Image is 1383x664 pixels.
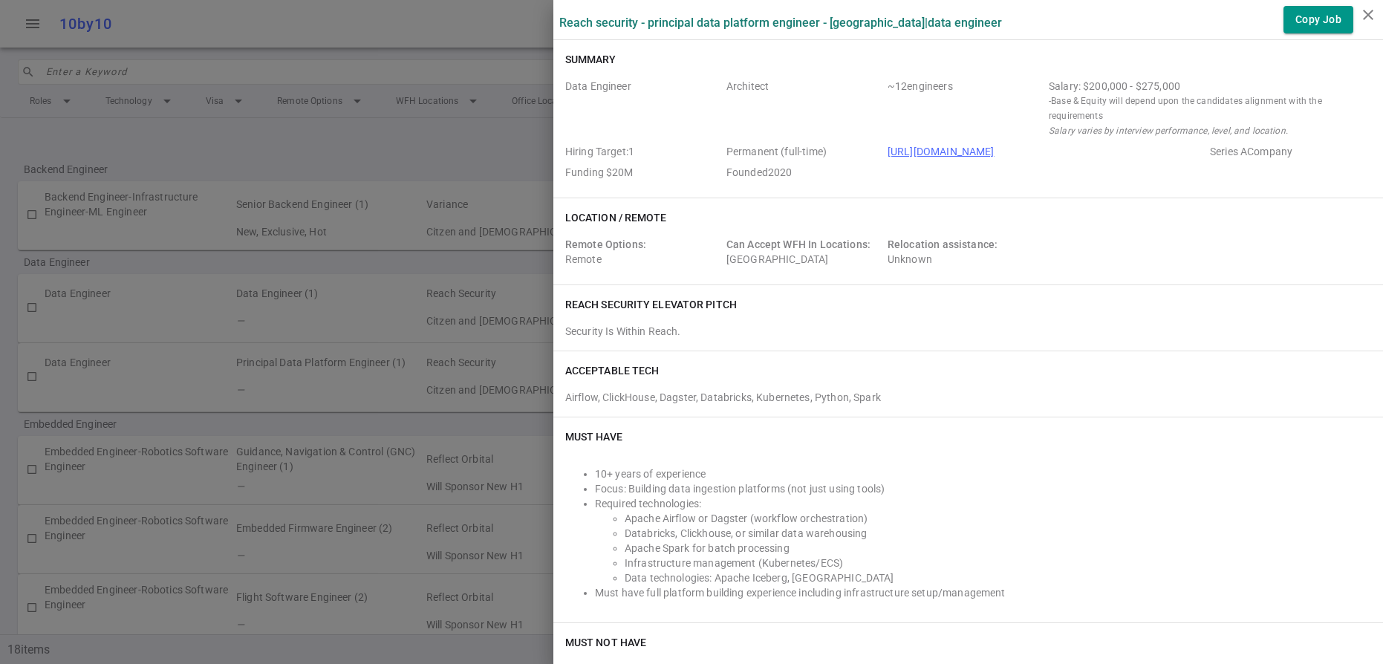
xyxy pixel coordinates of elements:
[625,570,1371,585] li: Data technologies: Apache Iceberg, [GEOGRAPHIC_DATA]
[565,324,1371,339] div: Security Is Within Reach.
[565,144,720,159] span: Hiring Target
[888,144,1204,159] span: Company URL
[625,526,1371,541] li: Databricks, Clickhouse, or similar data warehousing
[1210,144,1365,159] span: Employer Stage e.g. Series A
[1283,6,1353,33] button: Copy Job
[565,165,720,180] span: Employer Founding
[1049,126,1288,136] i: Salary varies by interview performance, level, and location.
[1359,6,1377,24] i: close
[625,511,1371,526] li: Apache Airflow or Dagster (workflow orchestration)
[726,144,882,159] span: Job Type
[565,363,660,378] h6: ACCEPTABLE TECH
[726,238,871,250] span: Can Accept WFH In Locations:
[565,210,667,225] h6: Location / Remote
[595,585,1371,600] li: Must have full platform building experience including infrastructure setup/management
[888,237,1043,267] div: Unknown
[888,146,995,157] a: [URL][DOMAIN_NAME]
[625,556,1371,570] li: Infrastructure management (Kubernetes/ECS)
[1049,79,1365,94] div: Salary Range
[565,52,616,67] h6: Summary
[726,79,882,138] span: Level
[595,466,1371,481] li: 10+ years of experience
[595,496,1371,511] li: Required technologies:
[726,165,882,180] span: Employer Founded
[625,541,1371,556] li: Apache Spark for batch processing
[595,481,1371,496] li: Focus: Building data ingestion platforms (not just using tools)
[726,237,882,267] div: [GEOGRAPHIC_DATA]
[565,79,720,138] span: Roles
[565,237,720,267] div: Remote
[1049,94,1365,123] small: - Base & Equity will depend upon the candidates alignment with the requirements
[565,384,1371,405] div: Airflow, ClickHouse, Dagster, Databricks, Kubernetes, Python, Spark
[559,16,1002,30] label: Reach Security - Principal Data Platform Engineer - [GEOGRAPHIC_DATA] | Data Engineer
[565,635,646,650] h6: Must NOT Have
[565,297,737,312] h6: Reach Security elevator pitch
[565,238,646,250] span: Remote Options:
[565,429,622,444] h6: Must Have
[888,238,998,250] span: Relocation assistance:
[888,79,1043,138] span: Team Count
